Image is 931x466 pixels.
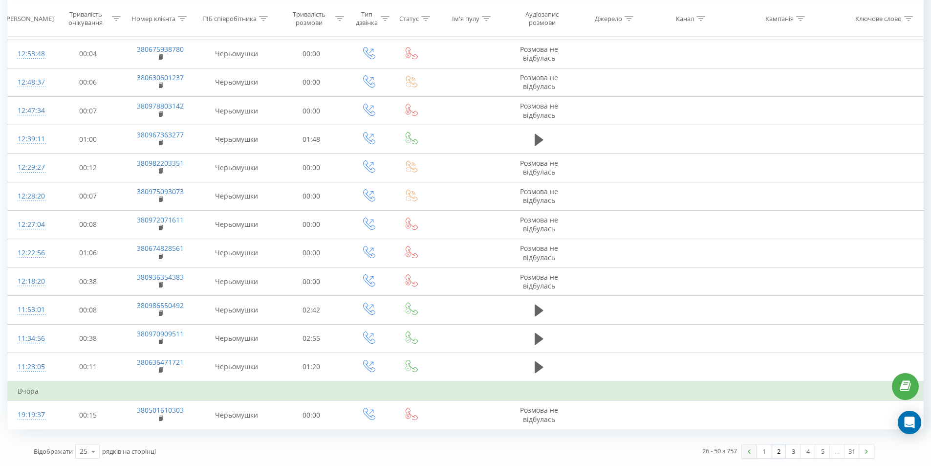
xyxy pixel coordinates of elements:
span: Відображати [34,447,73,456]
div: 12:48:37 [18,73,43,92]
td: Черьомушки [197,40,276,68]
td: 00:11 [53,353,124,381]
span: Розмова не відбулась [520,405,558,423]
span: рядків на сторінці [102,447,156,456]
div: 12:22:56 [18,244,43,263]
div: [PERSON_NAME] [4,14,54,22]
td: Черьомушки [197,125,276,154]
a: 380978803142 [137,101,184,111]
div: 12:53:48 [18,44,43,64]
a: 380967363277 [137,130,184,139]
td: 00:15 [53,401,124,429]
td: 00:12 [53,154,124,182]
td: 00:07 [53,97,124,125]
div: 11:28:05 [18,357,43,377]
a: 5 [815,444,830,458]
span: Розмова не відбулась [520,215,558,233]
div: 11:34:56 [18,329,43,348]
td: 02:55 [276,324,347,353]
td: 00:00 [276,40,347,68]
div: 12:39:11 [18,130,43,149]
a: 3 [786,444,801,458]
span: Розмова не відбулась [520,44,558,63]
span: Розмова не відбулась [520,272,558,290]
td: 00:04 [53,40,124,68]
a: 380936354383 [137,272,184,282]
div: Джерело [595,14,622,22]
td: Вчора [8,381,924,401]
td: 01:00 [53,125,124,154]
td: Черьомушки [197,68,276,96]
a: 31 [844,444,859,458]
div: … [830,444,844,458]
span: Розмова не відбулась [520,187,558,205]
a: 380972071611 [137,215,184,224]
td: 01:20 [276,353,347,381]
td: Черьомушки [197,210,276,239]
td: 00:08 [53,296,124,324]
td: 00:00 [276,401,347,429]
td: 00:00 [276,97,347,125]
div: Номер клієнта [131,14,175,22]
td: 00:06 [53,68,124,96]
div: Ім'я пулу [452,14,479,22]
div: Ключове слово [855,14,902,22]
span: Розмова не відбулась [520,101,558,119]
div: 12:28:20 [18,187,43,206]
a: 1 [757,444,771,458]
td: 00:00 [276,210,347,239]
td: 02:42 [276,296,347,324]
a: 380982203351 [137,158,184,168]
a: 380501610303 [137,405,184,415]
div: Тривалість очікування [62,10,110,27]
td: Черьомушки [197,267,276,296]
div: 12:29:27 [18,158,43,177]
a: 4 [801,444,815,458]
td: 00:00 [276,154,347,182]
a: 380636471721 [137,357,184,367]
span: Розмова не відбулась [520,158,558,177]
div: Канал [676,14,694,22]
td: 01:48 [276,125,347,154]
a: 380975093073 [137,187,184,196]
div: 26 - 50 з 757 [702,446,737,456]
td: 00:08 [53,210,124,239]
div: Кампанія [765,14,794,22]
a: 2 [771,444,786,458]
div: 11:53:01 [18,300,43,319]
td: Черьомушки [197,324,276,353]
td: Черьомушки [197,154,276,182]
div: ПІБ співробітника [202,14,257,22]
div: 19:19:37 [18,405,43,424]
td: 00:00 [276,68,347,96]
td: Черьомушки [197,239,276,267]
td: 00:07 [53,182,124,210]
td: Черьомушки [197,296,276,324]
td: Черьомушки [197,182,276,210]
td: 00:38 [53,267,124,296]
span: Розмова не відбулась [520,73,558,91]
div: Аудіозапис розмови [514,10,570,27]
span: Розмова не відбулась [520,244,558,262]
a: 380630601237 [137,73,184,82]
div: 12:18:20 [18,272,43,291]
div: Тип дзвінка [355,10,378,27]
a: 380970909511 [137,329,184,338]
td: 01:06 [53,239,124,267]
a: 380674828561 [137,244,184,253]
td: Черьомушки [197,97,276,125]
td: 00:38 [53,324,124,353]
a: 380986550492 [137,301,184,310]
div: 12:47:34 [18,101,43,120]
div: 12:27:04 [18,215,43,234]
td: Черьомушки [197,353,276,381]
div: Open Intercom Messenger [898,411,921,434]
td: 00:00 [276,267,347,296]
div: 25 [80,446,87,456]
td: Черьомушки [197,401,276,429]
div: Статус [399,14,419,22]
td: 00:00 [276,182,347,210]
a: 380675938780 [137,44,184,54]
td: 00:00 [276,239,347,267]
div: Тривалість розмови [285,10,333,27]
